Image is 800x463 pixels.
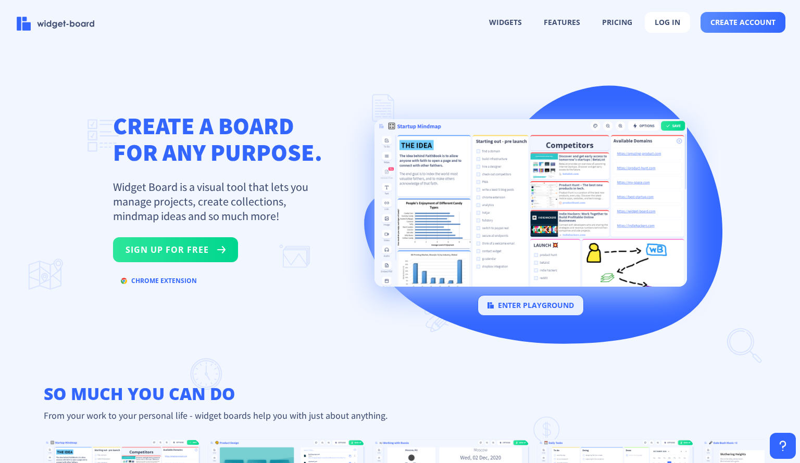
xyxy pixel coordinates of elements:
[113,237,238,262] button: sign up for free
[35,383,765,404] h2: so much you can do
[701,12,785,33] button: create account
[113,112,322,165] h1: CREATE A BOARD FOR ANY PURPOSE.
[593,12,642,32] button: pricing
[480,12,531,32] button: widgets
[478,295,584,316] button: enter playground
[534,12,590,32] button: features
[113,278,205,288] a: chrome extension
[17,17,95,31] img: logo-name.svg
[113,273,205,289] button: chrome extension
[488,302,494,308] img: logo.svg
[113,179,321,223] p: Widget Board is a visual tool that lets you manage projects, create collections, mindmap ideas an...
[35,409,765,421] p: From your work to your personal life - widget boards help you with just about anything.
[121,278,127,284] img: chrome.svg
[710,18,776,27] span: create account
[645,12,690,33] button: log in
